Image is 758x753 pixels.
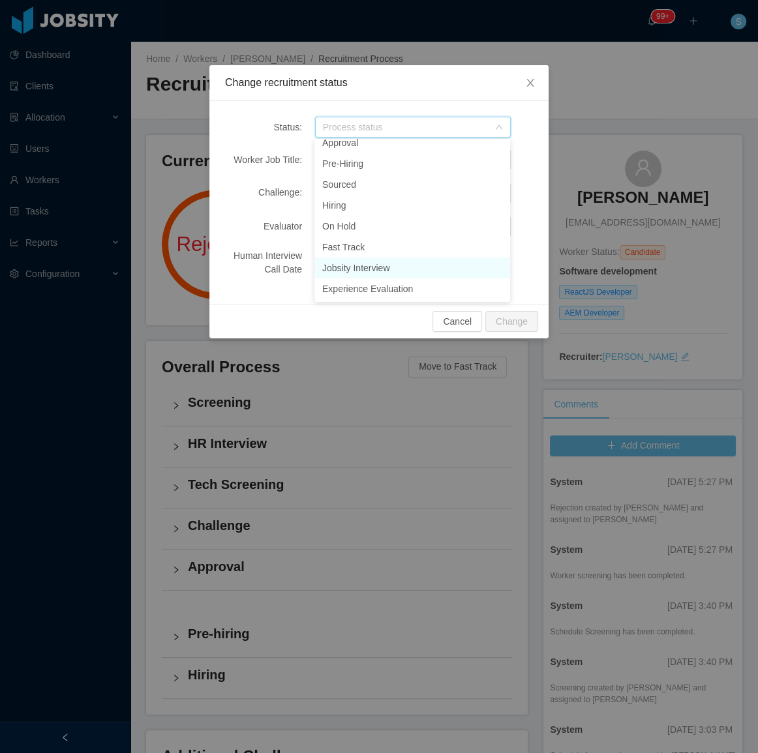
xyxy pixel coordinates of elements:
li: Approval [314,132,510,153]
div: Human Interview Call Date [225,249,302,276]
i: icon: close [525,78,536,88]
div: Change recruitment status [225,76,533,90]
button: Close [512,65,549,102]
i: icon: down [495,123,503,132]
div: Status: [225,121,302,134]
li: Experience Evaluation [314,278,510,299]
button: Cancel [432,311,482,332]
li: Hiring [314,195,510,216]
li: Sourced [314,174,510,195]
li: Jobsity Interview [314,258,510,278]
li: On Hold [314,216,510,237]
div: Worker Job Title: [225,153,302,167]
li: Pre-Hiring [314,153,510,174]
div: Challenge: [225,186,302,199]
li: Fast Track [314,237,510,258]
div: Evaluator [225,220,302,233]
